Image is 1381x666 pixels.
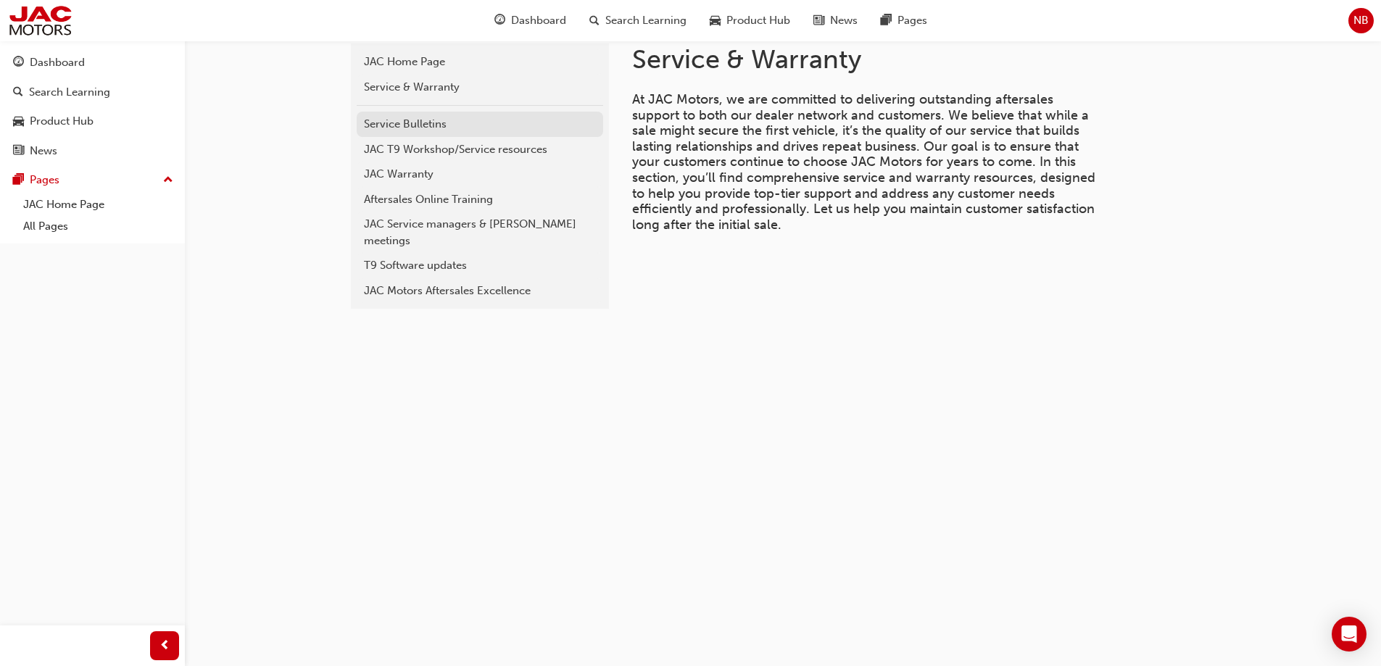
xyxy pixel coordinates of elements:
[6,79,179,106] a: Search Learning
[163,171,173,190] span: up-icon
[710,12,721,30] span: car-icon
[869,6,939,36] a: pages-iconPages
[357,278,603,304] a: JAC Motors Aftersales Excellence
[13,174,24,187] span: pages-icon
[7,4,73,37] img: jac-portal
[13,115,24,128] span: car-icon
[29,84,110,101] div: Search Learning
[13,86,23,99] span: search-icon
[364,54,596,70] div: JAC Home Page
[578,6,698,36] a: search-iconSearch Learning
[357,49,603,75] a: JAC Home Page
[357,212,603,253] a: JAC Service managers & [PERSON_NAME] meetings
[357,137,603,162] a: JAC T9 Workshop/Service resources
[30,113,94,130] div: Product Hub
[511,12,566,29] span: Dashboard
[30,54,85,71] div: Dashboard
[357,253,603,278] a: T9 Software updates
[364,257,596,274] div: T9 Software updates
[830,12,858,29] span: News
[364,191,596,208] div: Aftersales Online Training
[357,75,603,100] a: Service & Warranty
[364,216,596,249] div: JAC Service managers & [PERSON_NAME] meetings
[698,6,802,36] a: car-iconProduct Hub
[726,12,790,29] span: Product Hub
[494,12,505,30] span: guage-icon
[813,12,824,30] span: news-icon
[6,138,179,165] a: News
[13,57,24,70] span: guage-icon
[30,172,59,188] div: Pages
[6,108,179,135] a: Product Hub
[6,167,179,193] button: Pages
[1348,8,1374,33] button: NB
[357,112,603,137] a: Service Bulletins
[632,91,1099,233] span: At JAC Motors, we are committed to delivering outstanding aftersales support to both our dealer n...
[483,6,578,36] a: guage-iconDashboard
[364,79,596,96] div: Service & Warranty
[357,162,603,187] a: JAC Warranty
[632,43,1108,75] h1: Service & Warranty
[13,145,24,158] span: news-icon
[364,141,596,158] div: JAC T9 Workshop/Service resources
[159,637,170,655] span: prev-icon
[30,143,57,159] div: News
[802,6,869,36] a: news-iconNews
[1332,617,1367,652] div: Open Intercom Messenger
[589,12,600,30] span: search-icon
[364,283,596,299] div: JAC Motors Aftersales Excellence
[6,49,179,76] a: Dashboard
[6,46,179,167] button: DashboardSearch LearningProduct HubNews
[881,12,892,30] span: pages-icon
[364,166,596,183] div: JAC Warranty
[357,187,603,212] a: Aftersales Online Training
[897,12,927,29] span: Pages
[364,116,596,133] div: Service Bulletins
[17,215,179,238] a: All Pages
[605,12,687,29] span: Search Learning
[1353,12,1369,29] span: NB
[17,193,179,216] a: JAC Home Page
